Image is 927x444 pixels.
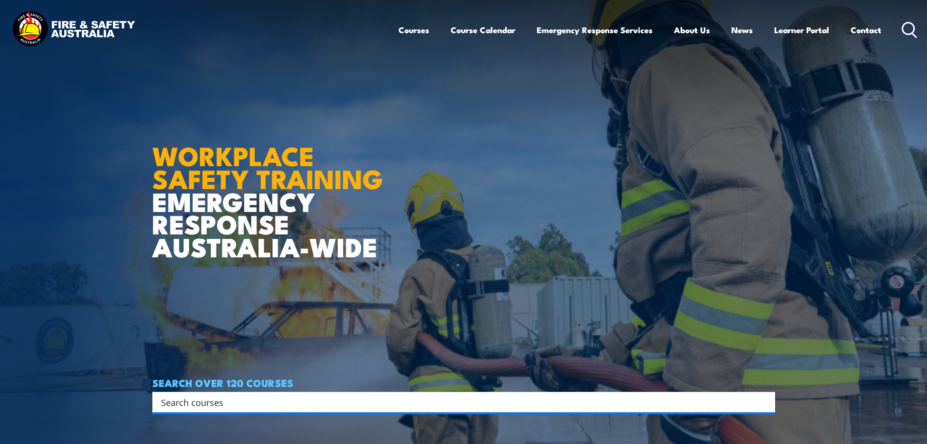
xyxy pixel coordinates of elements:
[774,17,829,43] a: Learner Portal
[451,17,515,43] a: Course Calendar
[537,17,653,43] a: Emergency Response Services
[851,17,881,43] a: Contact
[163,395,756,409] form: Search form
[399,17,429,43] a: Courses
[152,135,383,198] strong: WORKPLACE SAFETY TRAINING
[152,377,775,388] h4: SEARCH OVER 120 COURSES
[152,119,390,258] h1: EMERGENCY RESPONSE AUSTRALIA-WIDE
[161,395,754,409] input: Search input
[731,17,753,43] a: News
[758,395,772,409] button: Search magnifier button
[674,17,710,43] a: About Us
